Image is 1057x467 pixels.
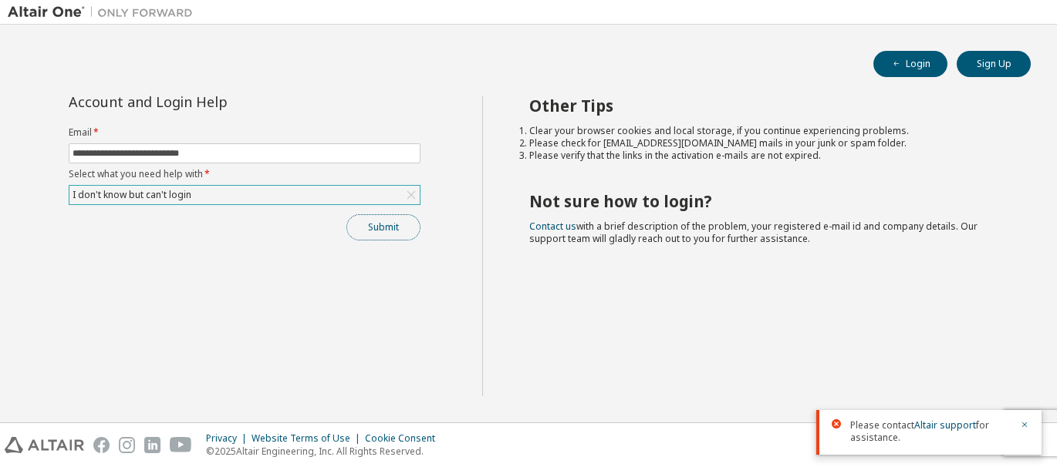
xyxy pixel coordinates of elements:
[529,96,1004,116] h2: Other Tips
[8,5,201,20] img: Altair One
[5,437,84,453] img: altair_logo.svg
[529,191,1004,211] h2: Not sure how to login?
[206,445,444,458] p: © 2025 Altair Engineering, Inc. All Rights Reserved.
[69,96,350,108] div: Account and Login Help
[914,418,976,432] a: Altair support
[69,186,420,204] div: I don't know but can't login
[850,419,1011,444] span: Please contact for assistance.
[206,432,252,445] div: Privacy
[529,220,978,245] span: with a brief description of the problem, your registered e-mail id and company details. Our suppo...
[365,432,444,445] div: Cookie Consent
[346,214,420,240] button: Submit
[873,51,947,77] button: Login
[170,437,192,453] img: youtube.svg
[529,137,1004,150] li: Please check for [EMAIL_ADDRESS][DOMAIN_NAME] mails in your junk or spam folder.
[252,432,365,445] div: Website Terms of Use
[529,150,1004,162] li: Please verify that the links in the activation e-mails are not expired.
[119,437,135,453] img: instagram.svg
[69,126,420,139] label: Email
[144,437,160,453] img: linkedin.svg
[93,437,110,453] img: facebook.svg
[69,168,420,180] label: Select what you need help with
[957,51,1031,77] button: Sign Up
[529,220,576,233] a: Contact us
[70,186,194,203] div: I don't know but can't login
[529,125,1004,137] li: Clear your browser cookies and local storage, if you continue experiencing problems.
